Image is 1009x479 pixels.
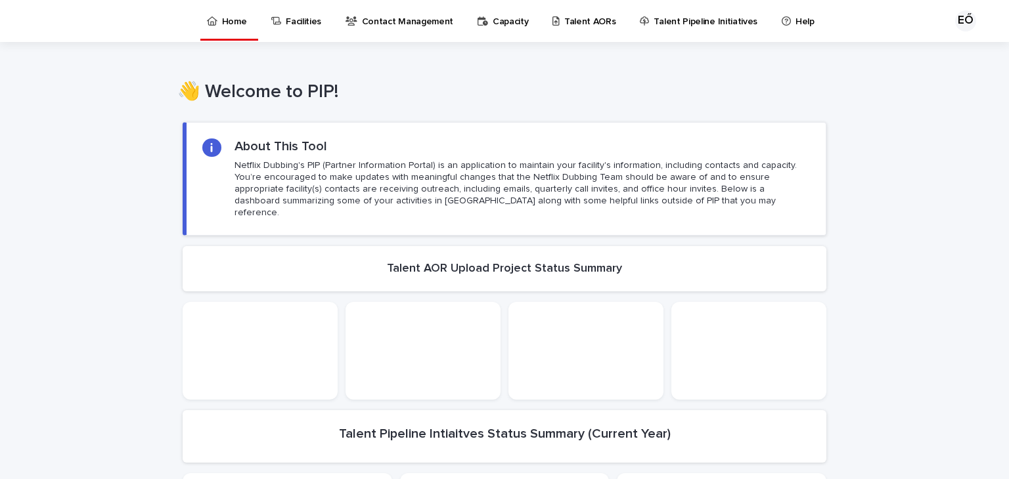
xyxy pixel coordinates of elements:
[955,10,976,31] div: EŐ
[235,159,810,219] p: Netflix Dubbing's PIP (Partner Information Portal) is an application to maintain your facility's ...
[387,262,622,276] h2: Talent AOR Upload Project Status Summary
[339,426,671,442] h2: Talent Pipeline Intiaitves Status Summary (Current Year)
[235,138,327,154] h2: About This Tool
[177,81,821,104] h1: 👋 Welcome to PIP!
